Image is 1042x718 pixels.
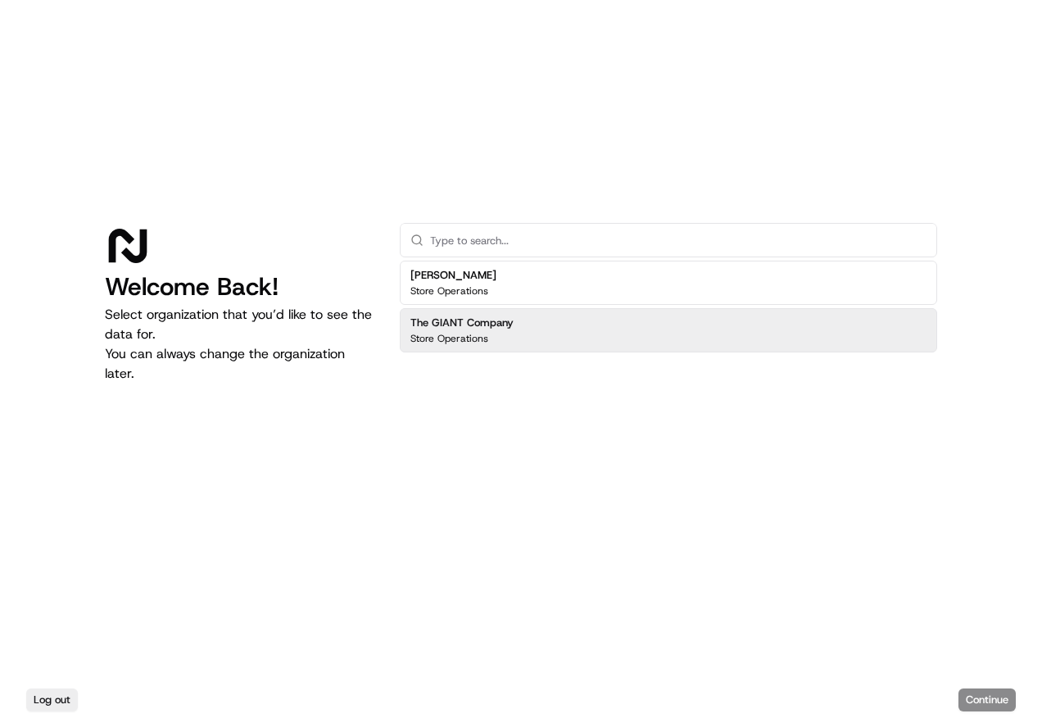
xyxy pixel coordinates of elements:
p: Select organization that you’d like to see the data for. You can always change the organization l... [105,305,374,384]
p: Store Operations [410,332,488,345]
h2: [PERSON_NAME] [410,268,496,283]
h2: The GIANT Company [410,316,514,330]
button: Log out [26,688,78,711]
p: Store Operations [410,284,488,298]
div: Suggestions [400,257,937,356]
input: Type to search... [430,224,926,257]
h1: Welcome Back! [105,272,374,302]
